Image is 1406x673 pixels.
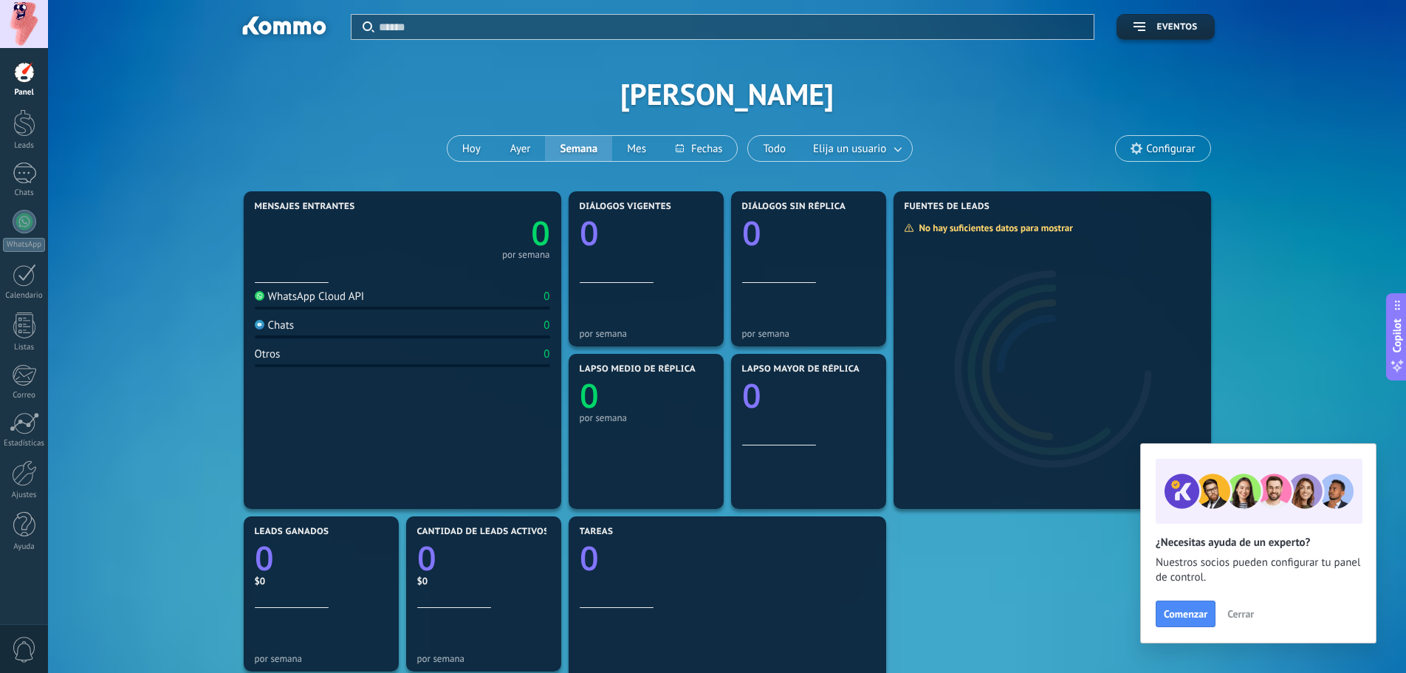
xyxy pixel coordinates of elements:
[1156,556,1361,585] span: Nuestros socios pueden configurar tu panel de control.
[1164,609,1207,619] span: Comenzar
[255,202,355,212] span: Mensajes entrantes
[1146,143,1195,155] span: Configurar
[545,136,612,161] button: Semana
[612,136,661,161] button: Mes
[447,136,495,161] button: Hoy
[417,575,550,587] div: $0
[3,439,46,448] div: Estadísticas
[543,318,549,332] div: 0
[417,536,436,581] text: 0
[255,527,329,537] span: Leads ganados
[748,136,800,161] button: Todo
[580,328,713,339] div: por semana
[255,318,295,332] div: Chats
[417,653,550,664] div: por semana
[543,290,549,304] div: 0
[3,238,45,252] div: WhatsApp
[402,211,550,256] a: 0
[580,202,672,212] span: Diálogos vigentes
[255,291,264,301] img: WhatsApp Cloud API
[1390,318,1405,352] span: Copilot
[742,211,761,256] text: 0
[800,136,912,161] button: Elija un usuario
[255,347,281,361] div: Otros
[580,536,875,581] a: 0
[742,373,761,418] text: 0
[1221,603,1261,625] button: Cerrar
[580,527,614,537] span: Tareas
[580,412,713,423] div: por semana
[255,536,274,581] text: 0
[1156,22,1197,33] span: Eventos
[417,536,550,581] a: 0
[904,222,1083,234] div: No hay suficientes datos para mostrar
[417,527,549,537] span: Cantidad de leads activos
[1117,14,1214,40] button: Eventos
[502,251,550,259] div: por semana
[255,575,388,587] div: $0
[543,347,549,361] div: 0
[905,202,990,212] span: Fuentes de leads
[742,328,875,339] div: por semana
[3,188,46,198] div: Chats
[255,320,264,329] img: Chats
[3,141,46,151] div: Leads
[742,364,860,375] span: Lapso mayor de réplica
[3,343,46,352] div: Listas
[1156,601,1215,627] button: Comenzar
[3,88,46,98] div: Panel
[1156,536,1361,550] h2: ¿Necesitas ayuda de un experto?
[580,364,696,375] span: Lapso medio de réplica
[3,391,46,400] div: Correo
[742,202,846,212] span: Diálogos sin réplica
[255,290,365,304] div: WhatsApp Cloud API
[3,542,46,552] div: Ayuda
[255,536,388,581] a: 0
[580,536,599,581] text: 0
[3,291,46,301] div: Calendario
[3,491,46,500] div: Ajustes
[531,211,550,256] text: 0
[580,373,599,418] text: 0
[495,136,546,161] button: Ayer
[810,139,889,159] span: Elija un usuario
[1227,609,1254,619] span: Cerrar
[255,653,388,664] div: por semana
[580,211,599,256] text: 0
